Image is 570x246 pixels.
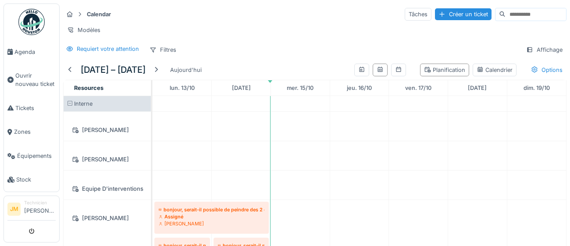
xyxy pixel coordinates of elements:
[7,200,56,221] a: JM Technicien[PERSON_NAME]
[405,8,431,21] div: Tâches
[14,48,56,56] span: Agenda
[74,85,103,91] span: Resources
[83,10,114,18] strong: Calendar
[7,203,21,216] li: JM
[159,213,264,220] div: Assigné
[63,24,104,36] div: Modèles
[15,104,56,112] span: Tickets
[69,125,146,135] div: [PERSON_NAME]
[4,144,59,168] a: Équipements
[81,64,146,75] h5: [DATE] – [DATE]
[69,154,146,165] div: [PERSON_NAME]
[24,200,56,218] li: [PERSON_NAME]
[24,200,56,206] div: Technicien
[14,128,56,136] span: Zones
[4,64,59,96] a: Ouvrir nouveau ticket
[521,82,552,94] a: 19 octobre 2025
[167,64,205,76] div: Aujourd'hui
[16,175,56,184] span: Stock
[17,152,56,160] span: Équipements
[345,82,374,94] a: 16 octobre 2025
[74,100,93,107] span: Interne
[4,40,59,64] a: Agenda
[69,213,146,224] div: [PERSON_NAME]
[4,96,59,120] a: Tickets
[159,206,264,213] div: bonjour, serait-il possible de peindre des 2 cotés toute les nouvelle portes installer à la menui...
[435,8,492,20] div: Créer un ticket
[77,45,139,53] div: Requiert votre attention
[146,43,180,56] div: Filtres
[167,82,197,94] a: 13 octobre 2025
[285,82,316,94] a: 15 octobre 2025
[159,220,264,227] div: [PERSON_NAME]
[15,71,56,88] span: Ouvrir nouveau ticket
[527,64,566,76] div: Options
[466,82,489,94] a: 18 octobre 2025
[230,82,253,94] a: 14 octobre 2025
[522,43,566,56] div: Affichage
[477,66,513,74] div: Calendrier
[69,183,146,194] div: Equipe D'interventions
[18,9,45,35] img: Badge_color-CXgf-gQk.svg
[4,120,59,144] a: Zones
[4,168,59,192] a: Stock
[424,66,465,74] div: Planification
[403,82,434,94] a: 17 octobre 2025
